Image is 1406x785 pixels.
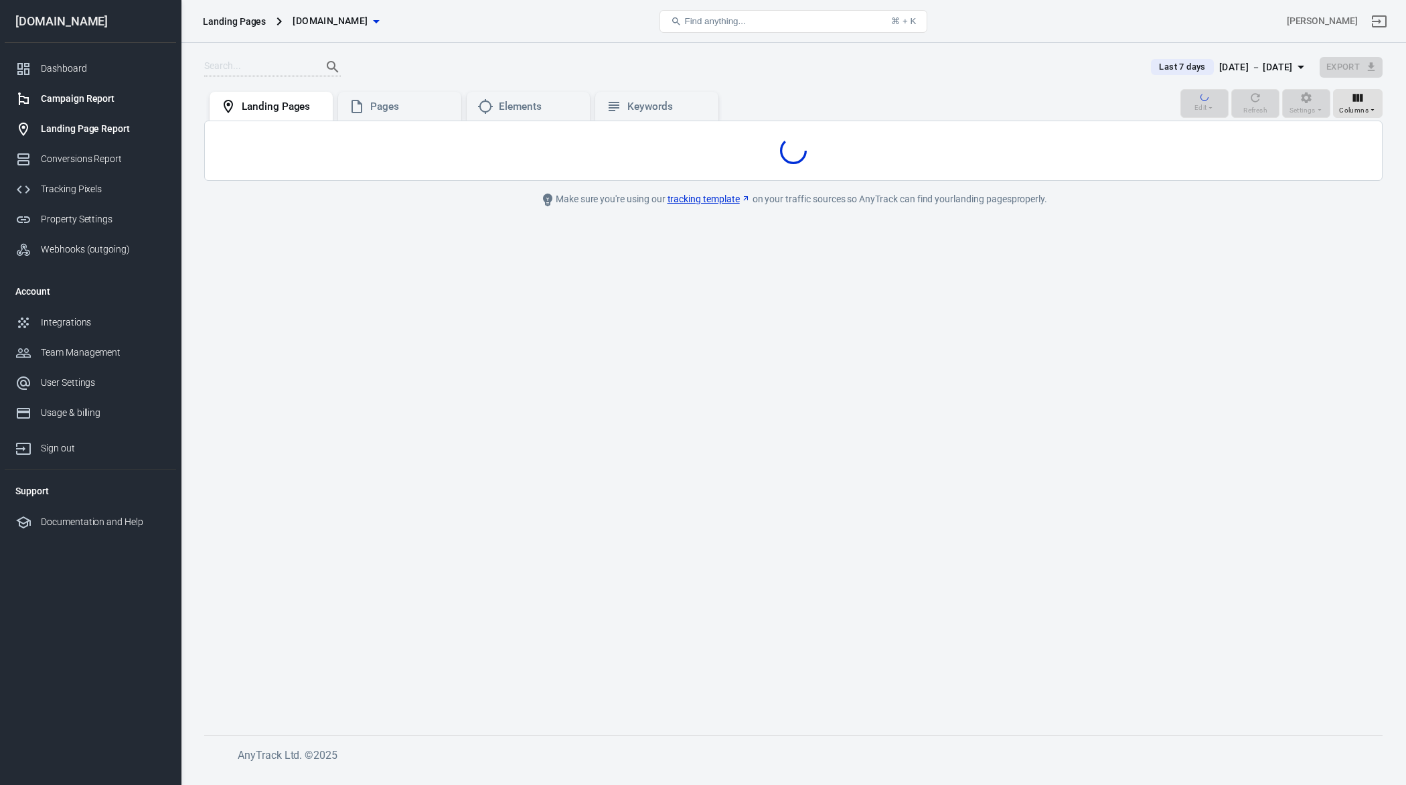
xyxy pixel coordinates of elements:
button: [DOMAIN_NAME] [287,9,384,33]
div: Property Settings [41,212,165,226]
a: Landing Page Report [5,114,176,144]
a: Webhooks (outgoing) [5,234,176,265]
div: Usage & billing [41,406,165,420]
a: Integrations [5,307,176,338]
div: Integrations [41,315,165,330]
div: Landing Pages [242,100,322,114]
h6: AnyTrack Ltd. © 2025 [238,747,1242,764]
div: Make sure you're using our on your traffic sources so AnyTrack can find your landing pages properly. [492,192,1095,208]
button: Last 7 days[DATE] － [DATE] [1140,56,1319,78]
button: Find anything...⌘ + K [659,10,927,33]
div: Dashboard [41,62,165,76]
button: Search [317,51,349,83]
a: tracking template [668,192,751,206]
input: Search... [204,58,311,76]
li: Support [5,475,176,507]
a: Conversions Report [5,144,176,174]
div: Documentation and Help [41,515,165,529]
div: Landing Pages [203,15,266,28]
div: Webhooks (outgoing) [41,242,165,257]
a: Property Settings [5,204,176,234]
div: Conversions Report [41,152,165,166]
div: Campaign Report [41,92,165,106]
a: User Settings [5,368,176,398]
div: Tracking Pixels [41,182,165,196]
span: twothreadsbyedmonds.com [293,13,368,29]
div: User Settings [41,376,165,390]
div: Team Management [41,346,165,360]
button: Columns [1333,89,1383,119]
div: Landing Page Report [41,122,165,136]
a: Sign out [5,428,176,463]
a: Campaign Report [5,84,176,114]
div: Pages [370,100,451,114]
div: Keywords [627,100,708,114]
span: Columns [1339,104,1369,117]
a: Sign out [1363,5,1395,38]
a: Team Management [5,338,176,368]
a: Tracking Pixels [5,174,176,204]
div: Account id: GO1HsbMZ [1287,14,1358,28]
div: Elements [499,100,579,114]
li: Account [5,275,176,307]
div: [DATE] － [DATE] [1219,59,1293,76]
span: Last 7 days [1154,60,1210,74]
div: [DOMAIN_NAME] [5,15,176,27]
span: Find anything... [684,16,745,26]
a: Dashboard [5,54,176,84]
div: ⌘ + K [891,16,916,26]
a: Usage & billing [5,398,176,428]
div: Sign out [41,441,165,455]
